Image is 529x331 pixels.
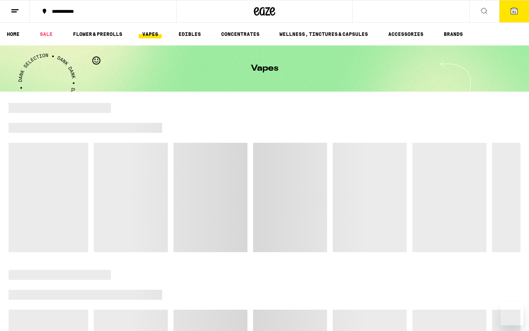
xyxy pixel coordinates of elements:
[175,30,204,38] a: EDIBLES
[440,30,466,38] a: BRANDS
[512,10,516,14] span: 31
[36,30,56,38] a: SALE
[499,0,529,22] button: 31
[501,303,523,325] iframe: Button to launch messaging window
[69,30,126,38] a: FLOWER & PREROLLS
[385,30,427,38] a: ACCESSORIES
[218,30,263,38] a: CONCENTRATES
[251,64,278,73] h1: Vapes
[139,30,162,38] a: VAPES
[276,30,372,38] a: WELLNESS, TINCTURES & CAPSULES
[3,30,23,38] a: HOME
